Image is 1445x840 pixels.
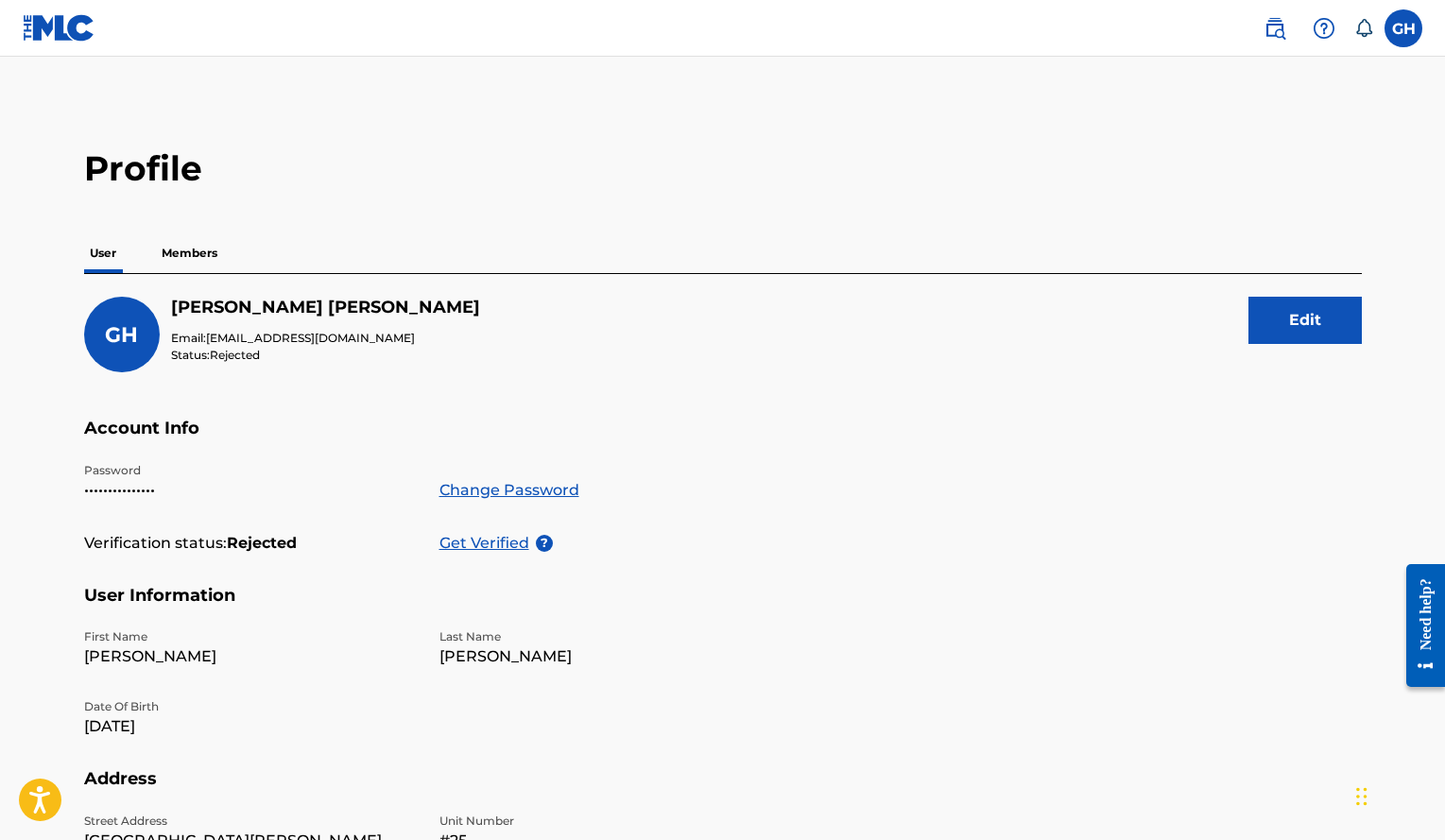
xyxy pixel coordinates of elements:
[84,715,417,738] p: [DATE]
[84,479,417,502] p: •••••••••••••••
[1392,550,1445,702] iframe: Resource Center
[227,532,297,555] strong: Rejected
[84,645,417,668] p: [PERSON_NAME]
[536,535,553,552] span: ?
[1354,19,1373,38] div: Notifications
[439,628,772,645] p: Last Name
[84,418,1362,462] h5: Account Info
[84,462,417,479] p: Password
[439,532,536,555] p: Get Verified
[1305,9,1343,47] div: Help
[84,813,417,830] p: Street Address
[84,532,227,555] p: Verification status:
[1385,9,1422,47] div: User Menu
[84,768,1362,813] h5: Address
[1256,9,1294,47] a: Public Search
[156,233,223,273] p: Members
[84,698,417,715] p: Date Of Birth
[206,331,415,345] span: [EMAIL_ADDRESS][DOMAIN_NAME]
[84,628,417,645] p: First Name
[171,347,480,364] p: Status:
[105,322,138,348] span: GH
[84,233,122,273] p: User
[1264,17,1286,40] img: search
[439,813,772,830] p: Unit Number
[84,147,1362,190] h2: Profile
[1350,749,1445,840] iframe: Chat Widget
[210,348,260,362] span: Rejected
[439,645,772,668] p: [PERSON_NAME]
[171,297,480,318] h5: Gerald Alexander Henriquez Volquez
[1356,768,1368,825] div: Drag
[171,330,480,347] p: Email:
[23,14,95,42] img: MLC Logo
[84,585,1362,629] h5: User Information
[1313,17,1335,40] img: help
[439,479,579,502] a: Change Password
[1248,297,1362,344] button: Edit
